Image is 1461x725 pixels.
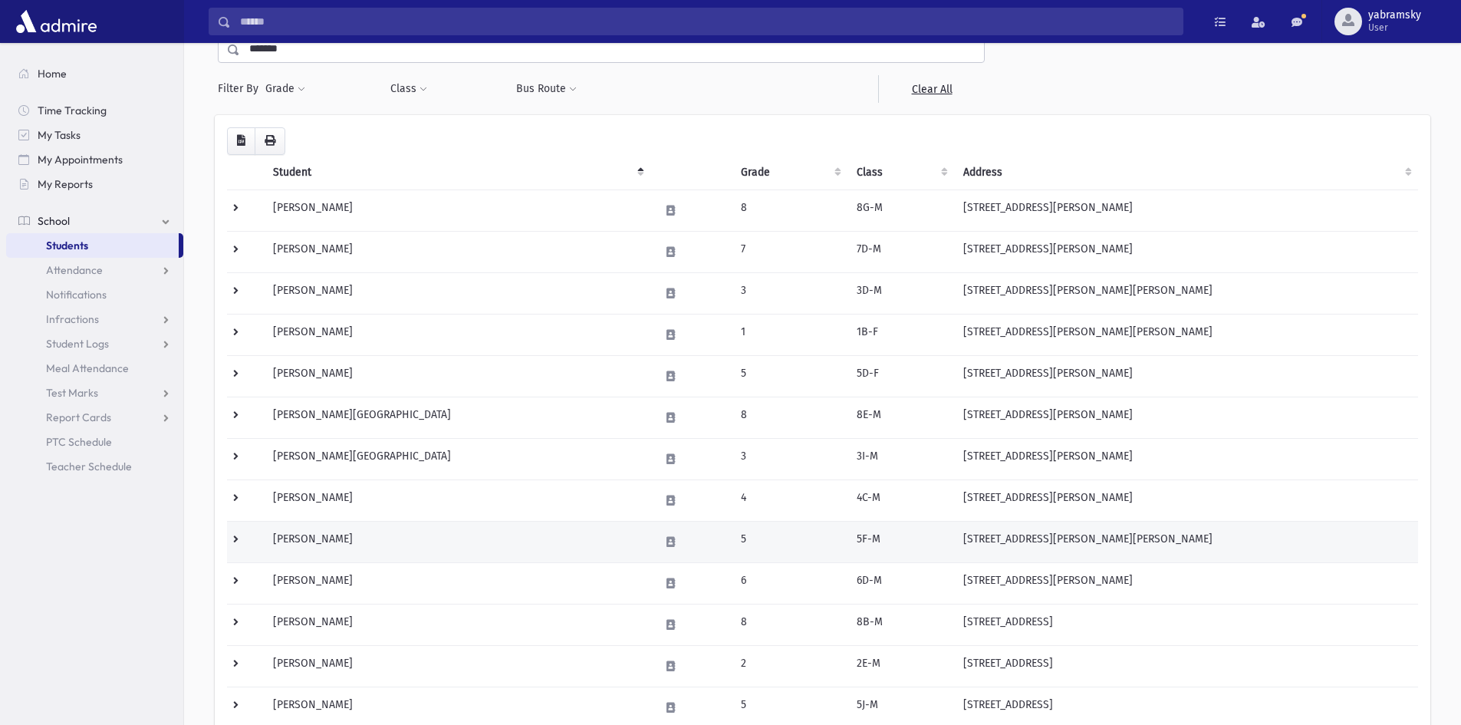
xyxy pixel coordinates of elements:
td: [STREET_ADDRESS][PERSON_NAME][PERSON_NAME] [954,272,1418,314]
button: CSV [227,127,255,155]
th: Grade: activate to sort column ascending [732,155,848,190]
th: Class: activate to sort column ascending [847,155,954,190]
td: 8G-M [847,189,954,231]
td: [STREET_ADDRESS][PERSON_NAME] [954,397,1418,438]
td: 3 [732,438,848,479]
span: Students [46,239,88,252]
td: 6D-M [847,562,954,604]
input: Search [231,8,1183,35]
td: [PERSON_NAME] [264,562,650,604]
a: School [6,209,183,233]
td: [STREET_ADDRESS] [954,604,1418,645]
span: Home [38,67,67,81]
td: [PERSON_NAME] [264,521,650,562]
td: [PERSON_NAME] [264,314,650,355]
td: [STREET_ADDRESS][PERSON_NAME][PERSON_NAME] [954,521,1418,562]
td: [STREET_ADDRESS][PERSON_NAME] [954,562,1418,604]
a: Time Tracking [6,98,183,123]
td: 8 [732,189,848,231]
td: 7D-M [847,231,954,272]
td: [STREET_ADDRESS][PERSON_NAME][PERSON_NAME] [954,314,1418,355]
td: [STREET_ADDRESS] [954,645,1418,687]
td: 5 [732,521,848,562]
a: My Appointments [6,147,183,172]
span: User [1368,21,1421,34]
td: 5D-F [847,355,954,397]
td: [STREET_ADDRESS][PERSON_NAME] [954,355,1418,397]
td: [PERSON_NAME] [264,189,650,231]
span: Student Logs [46,337,109,351]
td: 5F-M [847,521,954,562]
td: [PERSON_NAME] [264,231,650,272]
a: Meal Attendance [6,356,183,381]
td: [PERSON_NAME] [264,272,650,314]
span: School [38,214,70,228]
td: [PERSON_NAME] [264,604,650,645]
td: 7 [732,231,848,272]
span: My Reports [38,177,93,191]
td: 4C-M [847,479,954,521]
a: Report Cards [6,405,183,430]
span: Notifications [46,288,107,302]
span: My Appointments [38,153,123,166]
td: [STREET_ADDRESS][PERSON_NAME] [954,189,1418,231]
a: Notifications [6,282,183,307]
td: 2 [732,645,848,687]
button: Bus Route [515,75,577,103]
td: [PERSON_NAME][GEOGRAPHIC_DATA] [264,397,650,438]
td: 6 [732,562,848,604]
button: Grade [265,75,306,103]
td: 8 [732,397,848,438]
img: AdmirePro [12,6,100,37]
td: [PERSON_NAME] [264,355,650,397]
span: Attendance [46,263,103,277]
td: [PERSON_NAME] [264,479,650,521]
th: Student: activate to sort column descending [264,155,650,190]
a: Student Logs [6,331,183,356]
th: Address: activate to sort column ascending [954,155,1418,190]
td: 8 [732,604,848,645]
td: [STREET_ADDRESS][PERSON_NAME] [954,438,1418,479]
a: Clear All [878,75,985,103]
span: Teacher Schedule [46,460,132,473]
td: 8E-M [847,397,954,438]
td: 1B-F [847,314,954,355]
td: 4 [732,479,848,521]
span: Infractions [46,312,99,326]
button: Print [255,127,285,155]
a: Teacher Schedule [6,454,183,479]
td: [PERSON_NAME][GEOGRAPHIC_DATA] [264,438,650,479]
td: 3 [732,272,848,314]
span: yabramsky [1368,9,1421,21]
a: PTC Schedule [6,430,183,454]
a: My Reports [6,172,183,196]
a: My Tasks [6,123,183,147]
a: Infractions [6,307,183,331]
a: Students [6,233,179,258]
td: 2E-M [847,645,954,687]
a: Attendance [6,258,183,282]
span: Filter By [218,81,265,97]
span: Test Marks [46,386,98,400]
td: [STREET_ADDRESS][PERSON_NAME] [954,479,1418,521]
td: [STREET_ADDRESS][PERSON_NAME] [954,231,1418,272]
button: Class [390,75,428,103]
a: Test Marks [6,381,183,405]
td: 5 [732,355,848,397]
span: PTC Schedule [46,435,112,449]
td: 3D-M [847,272,954,314]
span: Time Tracking [38,104,107,117]
span: My Tasks [38,128,81,142]
td: 3I-M [847,438,954,479]
td: 8B-M [847,604,954,645]
span: Report Cards [46,410,111,424]
td: [PERSON_NAME] [264,645,650,687]
span: Meal Attendance [46,361,129,375]
a: Home [6,61,183,86]
td: 1 [732,314,848,355]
